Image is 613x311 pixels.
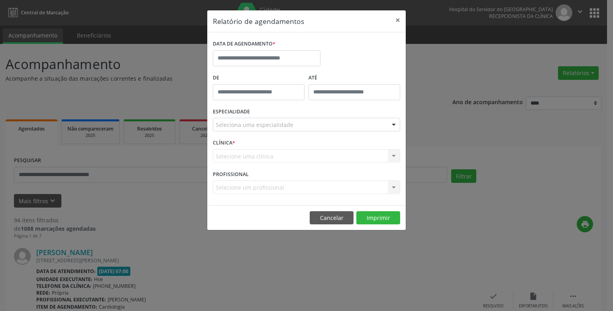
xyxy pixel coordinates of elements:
label: PROFISSIONAL [213,168,249,180]
button: Close [390,10,406,30]
h5: Relatório de agendamentos [213,16,304,26]
button: Cancelar [310,211,354,225]
label: CLÍNICA [213,137,235,149]
label: De [213,72,305,84]
button: Imprimir [356,211,400,225]
label: ESPECIALIDADE [213,106,250,118]
label: ATÉ [308,72,400,84]
span: Seleciona uma especialidade [216,121,293,129]
label: DATA DE AGENDAMENTO [213,38,275,50]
